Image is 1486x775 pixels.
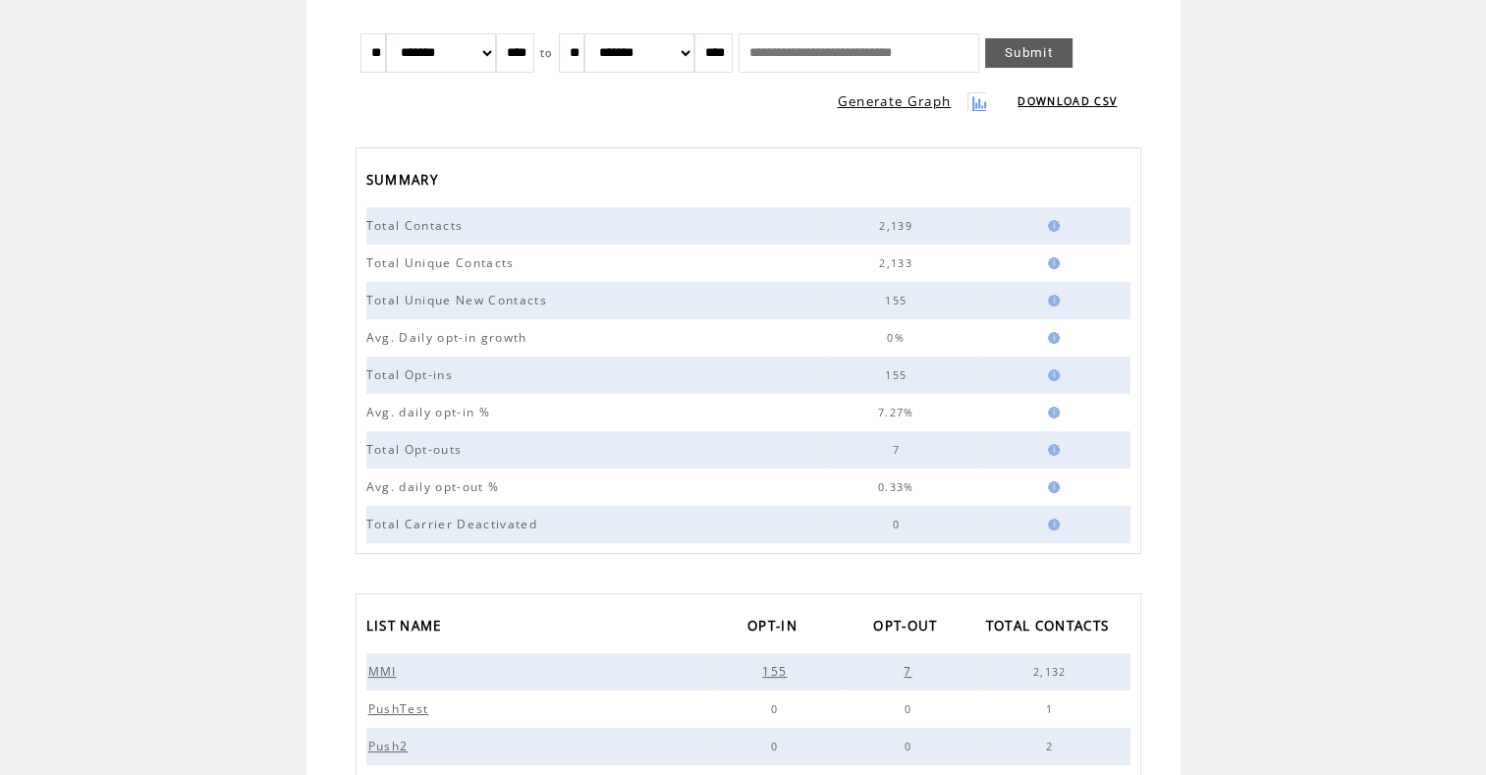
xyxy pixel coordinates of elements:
[366,516,542,532] span: Total Carrier Deactivated
[904,663,916,680] span: 7
[366,612,452,644] a: LIST NAME
[366,292,552,308] span: Total Unique New Contacts
[366,701,436,715] a: PushTest
[760,664,794,678] a: 155
[1042,332,1060,344] img: help.gif
[366,329,532,346] span: Avg. Daily opt-in growth
[1042,444,1060,456] img: help.gif
[905,740,916,753] span: 0
[368,738,413,754] span: Push2
[1042,407,1060,418] img: help.gif
[366,478,505,495] span: Avg. daily opt-out %
[873,612,942,644] span: OPT-OUT
[892,518,904,531] span: 0
[1042,257,1060,269] img: help.gif
[986,612,1120,644] a: TOTAL CONTACTS
[885,368,911,382] span: 155
[1046,702,1058,716] span: 1
[905,702,916,716] span: 0
[368,663,402,680] span: MMI
[366,366,458,383] span: Total Opt-ins
[986,612,1115,644] span: TOTAL CONTACTS
[879,219,917,233] span: 2,139
[747,612,802,644] span: OPT-IN
[771,740,783,753] span: 0
[887,331,909,345] span: 0%
[879,256,917,270] span: 2,133
[1042,481,1060,493] img: help.gif
[1046,740,1058,753] span: 2
[771,702,783,716] span: 0
[366,404,495,420] span: Avg. daily opt-in %
[762,663,792,680] span: 155
[366,664,404,678] a: MMI
[985,38,1073,68] a: Submit
[366,254,520,271] span: Total Unique Contacts
[892,443,904,457] span: 7
[885,294,911,307] span: 155
[1042,295,1060,306] img: help.gif
[878,480,919,494] span: 0.33%
[878,406,919,419] span: 7.27%
[1042,369,1060,381] img: help.gif
[366,441,468,458] span: Total Opt-outs
[1018,94,1117,108] a: DOWNLOAD CSV
[1042,519,1060,530] img: help.gif
[366,612,447,644] span: LIST NAME
[747,612,807,644] a: OPT-IN
[1033,665,1072,679] span: 2,132
[366,217,468,234] span: Total Contacts
[366,166,443,198] span: SUMMARY
[838,92,952,110] a: Generate Graph
[902,664,918,678] a: 7
[1042,220,1060,232] img: help.gif
[873,612,947,644] a: OPT-OUT
[368,700,434,717] span: PushTest
[366,739,415,752] a: Push2
[540,46,553,60] span: to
